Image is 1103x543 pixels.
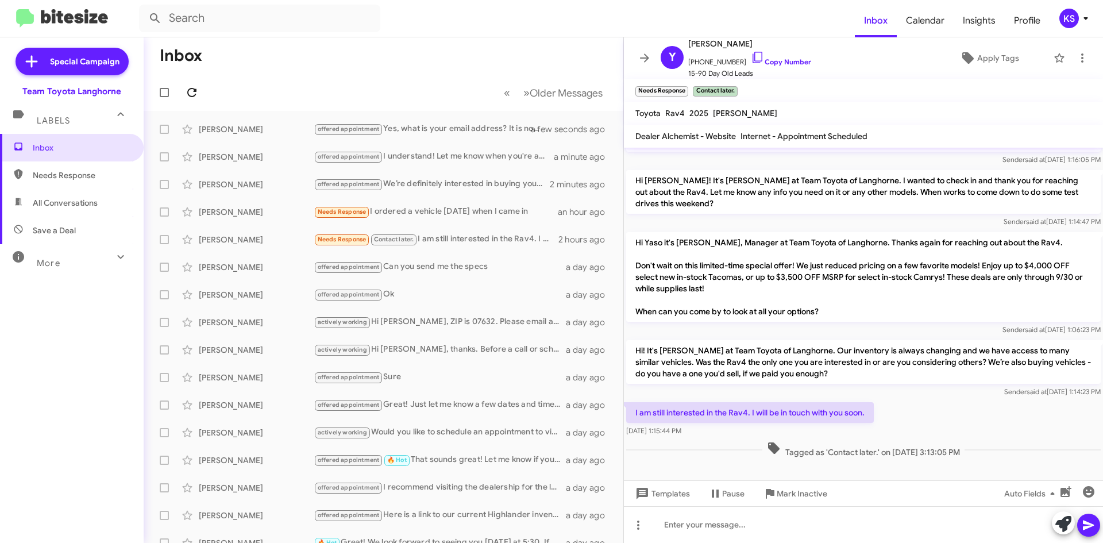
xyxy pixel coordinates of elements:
div: I ordered a vehicle [DATE] when I came in [314,205,558,218]
div: a day ago [566,455,614,466]
span: offered appointment [318,263,380,271]
span: [PERSON_NAME] [713,108,777,118]
small: Contact later. [693,86,737,97]
div: Hi [PERSON_NAME], ZIP is 07632. Please email a firm out-the-door manager's quote (all taxes and f... [314,315,566,329]
p: Hi Yaso it's [PERSON_NAME], Manager at Team Toyota of Langhorne. Thanks again for reaching out ab... [626,232,1101,322]
div: a day ago [566,399,614,411]
div: a day ago [566,289,614,301]
div: Would you like to schedule an appointment to visit the dealership? We can discuss the available P... [314,426,566,439]
span: offered appointment [318,153,380,160]
span: 2025 [689,108,708,118]
a: Insights [954,4,1005,37]
div: [PERSON_NAME] [199,317,314,328]
span: said at [1027,387,1047,396]
small: Needs Response [635,86,688,97]
div: 2 hours ago [558,234,614,245]
span: Special Campaign [50,56,119,67]
div: a day ago [566,482,614,494]
div: Sure [314,371,566,384]
span: Apply Tags [977,48,1019,68]
input: Search [139,5,380,32]
span: actively working [318,429,367,436]
span: Calendar [897,4,954,37]
span: Contact later. [374,236,414,243]
div: a minute ago [554,151,614,163]
span: offered appointment [318,401,380,409]
span: offered appointment [318,511,380,519]
div: [PERSON_NAME] [199,124,314,135]
span: said at [1026,217,1046,226]
span: « [504,86,510,100]
span: offered appointment [318,291,380,298]
button: Pause [699,483,754,504]
div: [PERSON_NAME] [199,427,314,438]
span: Save a Deal [33,225,76,236]
span: Rav4 [665,108,685,118]
span: said at [1025,155,1045,164]
span: Templates [633,483,690,504]
div: [PERSON_NAME] [199,151,314,163]
div: [PERSON_NAME] [199,179,314,190]
nav: Page navigation example [497,81,610,105]
p: I am still interested in the Rav4. I will be in touch with you soon. [626,402,874,423]
span: Needs Response [318,208,367,215]
div: [PERSON_NAME] [199,289,314,301]
span: Sender [DATE] 1:16:05 PM [1002,155,1101,164]
h1: Inbox [160,47,202,65]
span: actively working [318,346,367,353]
span: Inbox [33,142,130,153]
div: a day ago [566,344,614,356]
div: I recommend visiting the dealership for the latest deals on the Grand Highlander Hybrid and other... [314,481,566,494]
div: a day ago [566,317,614,328]
span: offered appointment [318,456,380,464]
button: Previous [497,81,517,105]
span: said at [1025,325,1045,334]
span: Dealer Alchemist - Website [635,131,736,141]
span: Tagged as 'Contact later.' on [DATE] 3:13:05 PM [762,441,965,458]
span: offered appointment [318,484,380,491]
span: Sender [DATE] 1:14:47 PM [1004,217,1101,226]
span: Auto Fields [1004,483,1059,504]
span: offered appointment [318,373,380,381]
button: KS [1050,9,1090,28]
div: Team Toyota Langhorne [22,86,121,97]
span: All Conversations [33,197,98,209]
span: offered appointment [318,125,380,133]
p: Hi! It's [PERSON_NAME] at Team Toyota of Langhorne. Our inventory is always changing and we have ... [626,340,1101,384]
a: Copy Number [751,57,811,66]
div: [PERSON_NAME] [199,261,314,273]
span: Needs Response [33,170,130,181]
span: Needs Response [318,236,367,243]
a: Profile [1005,4,1050,37]
span: More [37,258,60,268]
div: a day ago [566,372,614,383]
button: Templates [624,483,699,504]
a: Inbox [855,4,897,37]
div: a day ago [566,261,614,273]
span: offered appointment [318,180,380,188]
p: Hi [PERSON_NAME]! It's [PERSON_NAME] at Team Toyota of Langhorne. I wanted to check in and thank ... [626,170,1101,214]
span: [PHONE_NUMBER] [688,51,811,68]
span: Pause [722,483,745,504]
div: [PERSON_NAME] [199,372,314,383]
span: 🔥 Hot [387,456,407,464]
div: That sounds great! Let me know if you prefer [DATE] or [DATE], and I can set up an appointment fo... [314,453,566,467]
button: Mark Inactive [754,483,836,504]
div: a few seconds ago [545,124,614,135]
span: actively working [318,318,367,326]
span: Labels [37,115,70,126]
div: [PERSON_NAME] [199,234,314,245]
div: Here is a link to our current Highlander inventory: [URL][DOMAIN_NAME] [314,509,566,522]
span: Y [669,48,676,67]
div: [PERSON_NAME] [199,482,314,494]
span: [PERSON_NAME] [688,37,811,51]
div: 2 minutes ago [550,179,614,190]
div: Great! Just let me know a few dates and times that work for you, and we can set up an appointment... [314,398,566,411]
span: Internet - Appointment Scheduled [741,131,867,141]
div: [PERSON_NAME] [199,455,314,466]
div: a day ago [566,427,614,438]
span: » [523,86,530,100]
